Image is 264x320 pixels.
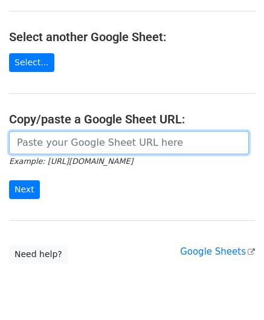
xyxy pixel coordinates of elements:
[9,30,255,44] h4: Select another Google Sheet:
[9,131,249,154] input: Paste your Google Sheet URL here
[9,157,133,166] small: Example: [URL][DOMAIN_NAME]
[204,262,264,320] iframe: Chat Widget
[9,53,54,72] a: Select...
[9,180,40,199] input: Next
[9,112,255,126] h4: Copy/paste a Google Sheet URL:
[9,245,68,264] a: Need help?
[180,246,255,257] a: Google Sheets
